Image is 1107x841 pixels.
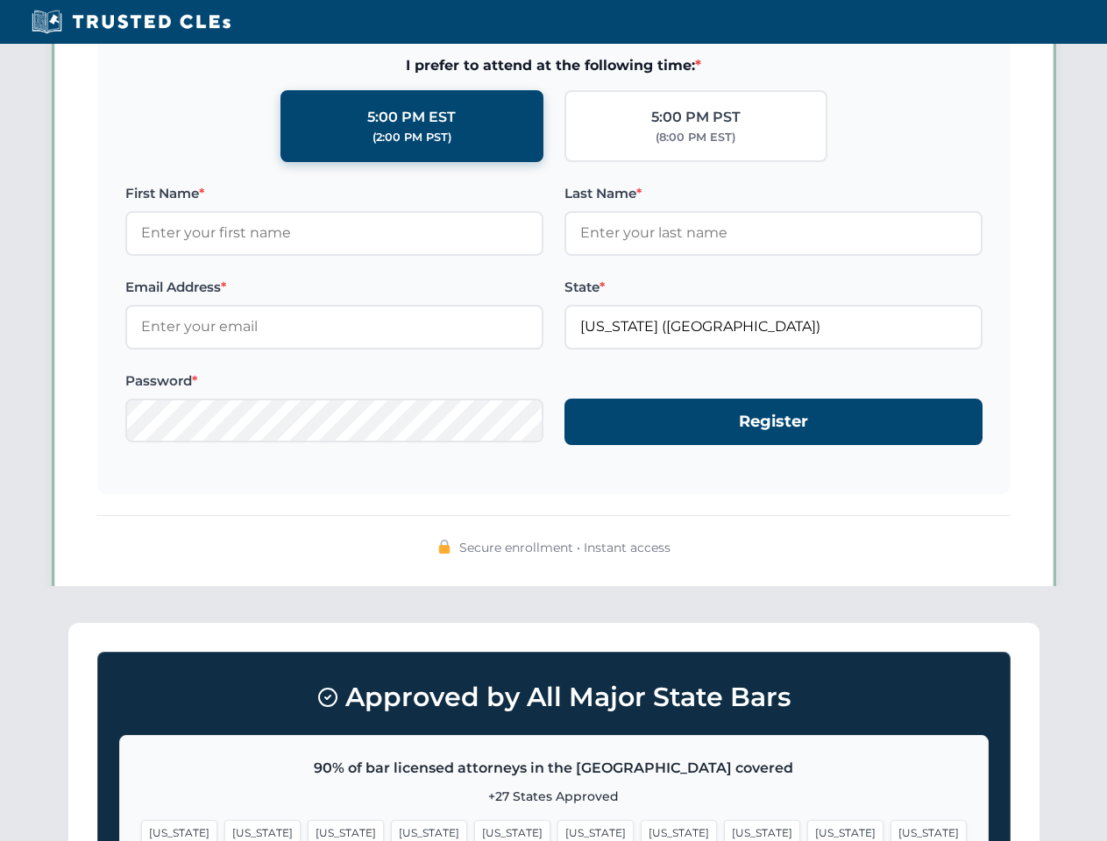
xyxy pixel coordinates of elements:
[125,305,543,349] input: Enter your email
[125,54,983,77] span: I prefer to attend at the following time:
[141,787,967,806] p: +27 States Approved
[125,277,543,298] label: Email Address
[437,540,451,554] img: 🔒
[26,9,236,35] img: Trusted CLEs
[119,674,989,721] h3: Approved by All Major State Bars
[564,399,983,445] button: Register
[651,106,741,129] div: 5:00 PM PST
[564,277,983,298] label: State
[125,371,543,392] label: Password
[656,129,735,146] div: (8:00 PM EST)
[564,183,983,204] label: Last Name
[564,305,983,349] input: Florida (FL)
[141,757,967,780] p: 90% of bar licensed attorneys in the [GEOGRAPHIC_DATA] covered
[459,538,671,557] span: Secure enrollment • Instant access
[564,211,983,255] input: Enter your last name
[125,211,543,255] input: Enter your first name
[367,106,456,129] div: 5:00 PM EST
[373,129,451,146] div: (2:00 PM PST)
[125,183,543,204] label: First Name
